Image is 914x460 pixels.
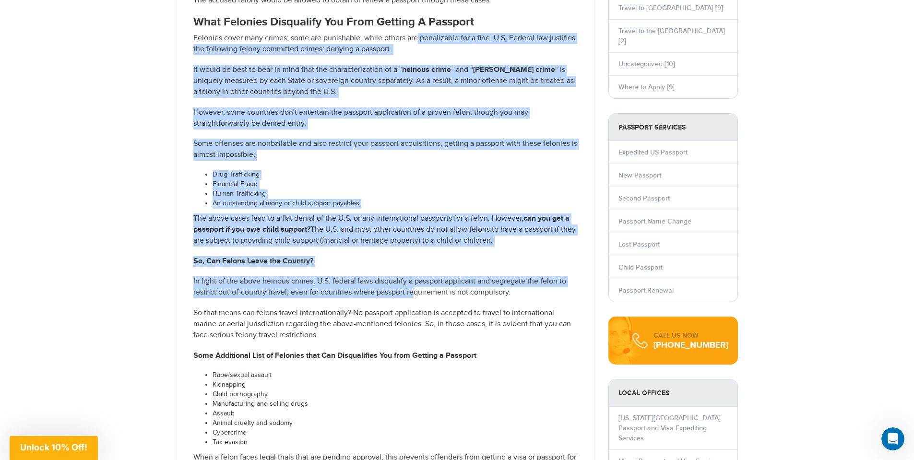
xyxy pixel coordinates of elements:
li: Drug Trafficking [213,170,577,180]
li: Rape/sexual assault [213,371,577,380]
strong: PASSPORT SERVICES [609,114,737,141]
strong: So, Can Felons Leave the Country? [193,257,313,266]
strong: [PERSON_NAME] crime [473,65,555,74]
li: Cybercrime [213,428,577,438]
a: Second Passport [618,194,670,202]
li: Manufacturing and selling drugs [213,400,577,409]
p: Felonies cover many crimes; some are punishable, while others are penalizable for a fine. U.S. Fe... [193,33,577,55]
a: New Passport [618,171,661,179]
li: Financial Fraud [213,180,577,189]
div: CALL US NOW [653,331,728,341]
a: Passport Name Change [618,217,691,225]
p: So that means can felons travel internationally? No passport application is accepted to travel to... [193,308,577,341]
li: Animal cruelty and sodomy [213,419,577,428]
li: Tax evasion [213,438,577,448]
a: Lost Passport [618,240,660,248]
iframe: Intercom live chat [881,427,904,450]
li: Child pornography [213,390,577,400]
a: [US_STATE][GEOGRAPHIC_DATA] Passport and Visa Expediting Services [618,414,721,442]
a: Passport Renewal [618,286,674,295]
p: However, some countries don't entertain the passport application of a proven felon, though you ma... [193,107,577,130]
strong: LOCAL OFFICES [609,379,737,407]
p: Some offenses are nonbailable and also restrict your passport acquisitions; getting a passport wi... [193,139,577,161]
div: Unlock 10% Off! [10,436,98,460]
strong: Some Additional List of Felonies that Can Disqualifies You from Getting a Passport [193,351,476,360]
a: Uncategorized [10] [618,60,675,68]
a: Where to Apply [9] [618,83,675,91]
a: Child Passport [618,263,663,271]
strong: can you get a passport if you owe child support? [193,214,570,234]
p: In light of the above heinous crimes, U.S. federal laws disqualify a passport applicant and segre... [193,276,577,298]
li: Human Trafficking [213,189,577,199]
a: Travel to [GEOGRAPHIC_DATA] [9] [618,4,723,12]
p: It would be best to bear in mind that the characterization of a " ” and “ " is uniquely measured ... [193,65,577,98]
p: The above cases lead to a flat denial of the U.S. or any international passports for a felon. How... [193,213,577,247]
strong: What Felonies Disqualify You From Getting A Passport [193,15,474,29]
span: Unlock 10% Off! [20,442,87,452]
li: An outstanding alimony or child support payables [213,199,577,209]
li: Assault [213,409,577,419]
li: Kidnapping [213,380,577,390]
a: Travel to the [GEOGRAPHIC_DATA] [2] [618,27,725,45]
div: [PHONE_NUMBER] [653,341,728,350]
strong: heinous crime [402,65,451,74]
a: Expedited US Passport [618,148,688,156]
